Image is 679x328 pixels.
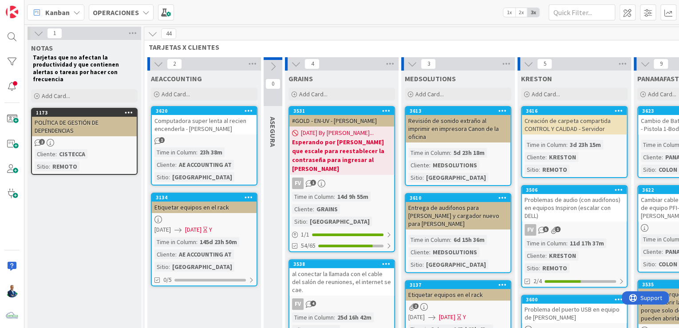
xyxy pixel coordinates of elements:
[406,281,510,289] div: 3137
[522,296,627,304] div: 3600
[175,160,177,170] span: :
[289,298,394,310] div: FV
[32,109,137,136] div: 1173POLÍTICA DE GESTIÓN DE DEPENDENCIAS
[185,225,201,234] span: [DATE]
[301,128,374,138] span: [DATE] By [PERSON_NAME]...
[293,108,394,114] div: 3531
[406,107,510,115] div: 3613
[566,238,568,248] span: :
[308,217,372,226] div: [GEOGRAPHIC_DATA]
[522,115,627,134] div: Creación de carpeta compartida CONTROL Y CALIDAD - Servidor
[547,251,578,261] div: KRESTON
[405,106,511,186] a: 3613Revisión de sonido extraño al imprimir en impresora Canon de la oficinaTime in Column:5d 23h ...
[522,224,627,236] div: FV
[304,59,320,69] span: 4
[170,172,234,182] div: [GEOGRAPHIC_DATA]
[335,312,374,322] div: 25d 16h 42m
[655,259,656,269] span: :
[167,59,182,69] span: 2
[545,152,547,162] span: :
[406,194,510,202] div: 3610
[292,217,306,226] div: Sitio
[410,282,510,288] div: 3137
[292,298,304,310] div: FV
[522,194,627,221] div: Problemas de audio (con audifonos) en equipos Inspiron (escalar con DELL)
[289,107,394,115] div: 3531
[525,263,539,273] div: Sitio
[555,226,561,232] span: 1
[292,178,304,189] div: FV
[334,312,335,322] span: :
[154,160,175,170] div: Cliente
[314,204,340,214] div: GRAINS
[525,238,566,248] div: Time in Column
[408,148,450,158] div: Time in Column
[406,289,510,300] div: Etiquetar equipos en el rack
[547,152,578,162] div: KRESTON
[526,296,627,303] div: 3600
[175,249,177,259] span: :
[525,251,545,261] div: Cliente
[521,185,628,288] a: 3506Problemas de audio (con audifonos) en equipos Inspiron (escalar con DELL)FVTime in Column:11d...
[525,224,536,236] div: FV
[450,235,451,245] span: :
[292,204,313,214] div: Cliente
[540,165,569,174] div: REMOTO
[429,160,430,170] span: :
[537,59,552,69] span: 5
[6,310,18,322] img: avatar
[527,8,539,17] span: 3x
[45,7,70,18] span: Kanban
[526,187,627,193] div: 3506
[151,74,202,83] span: AEACCOUNTING
[429,247,430,257] span: :
[289,178,394,189] div: FV
[292,192,334,202] div: Time in Column
[154,262,169,272] div: Sitio
[566,140,568,150] span: :
[162,90,190,98] span: Add Card...
[209,225,212,234] div: Y
[522,107,627,134] div: 3616Creación de carpeta compartida CONTROL Y CALIDAD - Servidor
[568,140,603,150] div: 3d 23h 15m
[410,195,510,201] div: 3610
[539,263,540,273] span: :
[301,241,316,250] span: 54/65
[406,194,510,229] div: 3610Entrega de audifonos para [PERSON_NAME] y cargador nuevo para [PERSON_NAME]
[49,162,50,171] span: :
[154,172,169,182] div: Sitio
[522,304,627,323] div: Problema del puerto USB en equipo de [PERSON_NAME]
[289,115,394,126] div: #GOLD - EN-UV - [PERSON_NAME]
[533,277,542,286] span: 2/4
[6,285,18,297] img: GA
[641,247,662,257] div: Cliente
[521,74,552,83] span: KRESTON
[522,296,627,323] div: 3600Problema del puerto USB en equipo de [PERSON_NAME]
[152,107,257,134] div: 3620Computadora super lenta al recien encenderla - [PERSON_NAME]
[422,260,424,269] span: :
[93,8,139,17] b: OPERACIONES
[568,238,606,248] div: 11d 17h 37m
[451,148,487,158] div: 5d 23h 18m
[503,8,515,17] span: 1x
[152,107,257,115] div: 3620
[641,259,655,269] div: Sitio
[19,1,40,12] span: Support
[335,192,371,202] div: 14d 9h 55m
[196,147,197,157] span: :
[35,149,55,159] div: Cliente
[662,247,663,257] span: :
[410,108,510,114] div: 3613
[50,162,79,171] div: REMOTO
[169,172,170,182] span: :
[543,226,549,232] span: 5
[408,260,422,269] div: Sitio
[292,138,391,173] b: Esperando por [PERSON_NAME] que escale para reestablecer la contraseña para ingresar al [PERSON_N...
[39,139,45,145] span: 2
[163,275,172,285] span: 0/5
[289,268,394,296] div: al conectar la llamada con el cable del salón de reuniones, el internet se cae.
[152,194,257,202] div: 3134
[57,149,87,159] div: CISTECCA
[641,152,662,162] div: Cliente
[313,204,314,214] span: :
